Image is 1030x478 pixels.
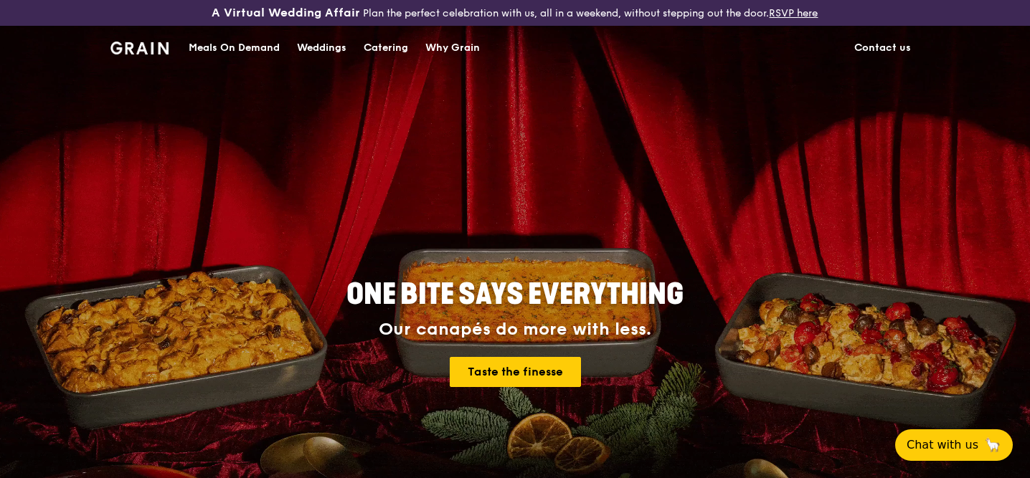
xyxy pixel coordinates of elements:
[769,7,818,19] a: RSVP here
[364,27,408,70] div: Catering
[355,27,417,70] a: Catering
[346,277,684,312] span: ONE BITE SAYS EVERYTHING
[450,357,581,387] a: Taste the finesse
[110,25,169,68] a: GrainGrain
[417,27,488,70] a: Why Grain
[171,6,858,20] div: Plan the perfect celebration with us, all in a weekend, without stepping out the door.
[110,42,169,54] img: Grain
[984,436,1001,454] span: 🦙
[212,6,360,20] h3: A Virtual Wedding Affair
[907,436,978,454] span: Chat with us
[425,27,480,70] div: Why Grain
[895,429,1013,461] button: Chat with us🦙
[257,320,773,340] div: Our canapés do more with less.
[297,27,346,70] div: Weddings
[189,27,280,70] div: Meals On Demand
[288,27,355,70] a: Weddings
[846,27,920,70] a: Contact us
